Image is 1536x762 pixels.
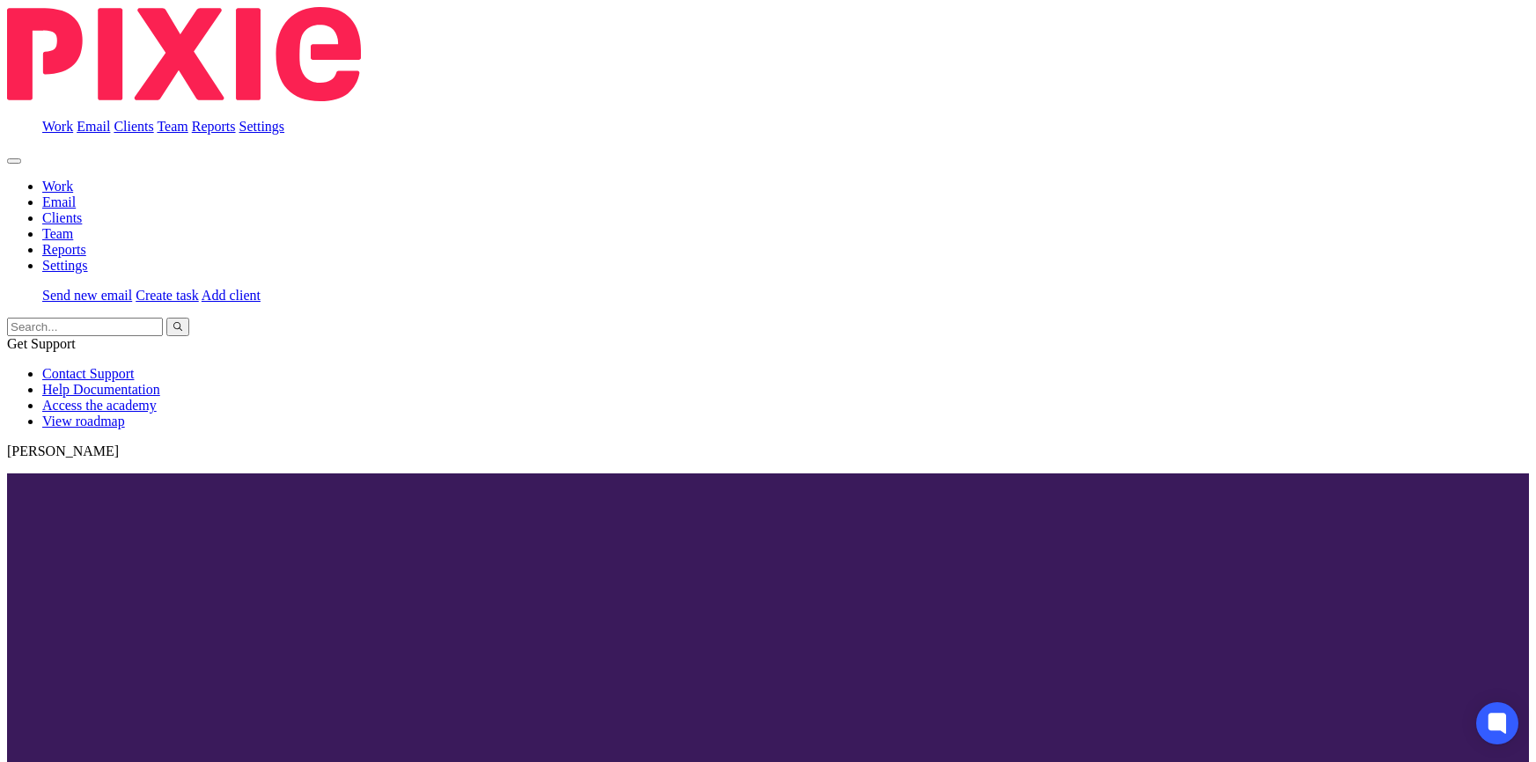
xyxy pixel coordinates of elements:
a: Work [42,119,73,134]
button: Search [166,318,189,336]
a: Send new email [42,288,132,303]
a: Team [157,119,187,134]
a: View roadmap [42,414,125,429]
a: Reports [192,119,236,134]
a: Help Documentation [42,382,160,397]
a: Email [77,119,110,134]
a: Settings [42,258,88,273]
a: Create task [136,288,199,303]
a: Clients [114,119,153,134]
a: Clients [42,210,82,225]
input: Search [7,318,163,336]
a: Contact Support [42,366,134,381]
a: Email [42,194,76,209]
span: Get Support [7,336,76,351]
p: [PERSON_NAME] [7,443,1529,459]
img: Pixie [7,7,361,101]
a: Settings [239,119,285,134]
a: Work [42,179,73,194]
a: Add client [202,288,261,303]
a: Access the academy [42,398,157,413]
a: Reports [42,242,86,257]
a: Team [42,226,73,241]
